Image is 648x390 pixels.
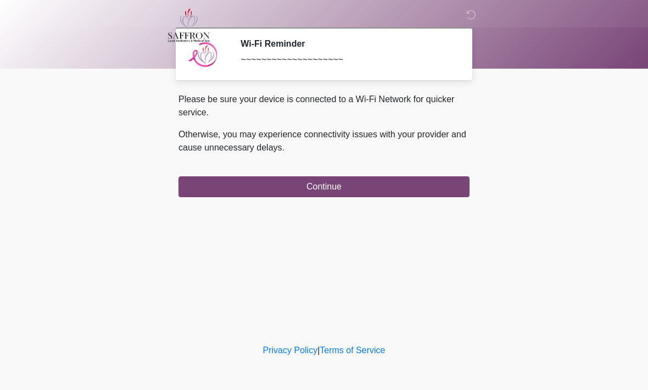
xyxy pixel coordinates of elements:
[187,38,220,71] img: Agent Avatar
[241,53,453,66] div: ~~~~~~~~~~~~~~~~~~~~
[167,8,210,42] img: Saffron Laser Aesthetics and Medical Spa Logo
[263,346,318,355] a: Privacy Policy
[178,176,470,197] button: Continue
[282,143,284,152] span: .
[178,93,470,119] p: Please be sure your device is connected to a Wi-Fi Network for quicker service.
[178,128,470,154] p: Otherwise, you may experience connectivity issues with your provider and cause unnecessary delays
[320,346,385,355] a: Terms of Service
[317,346,320,355] a: |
